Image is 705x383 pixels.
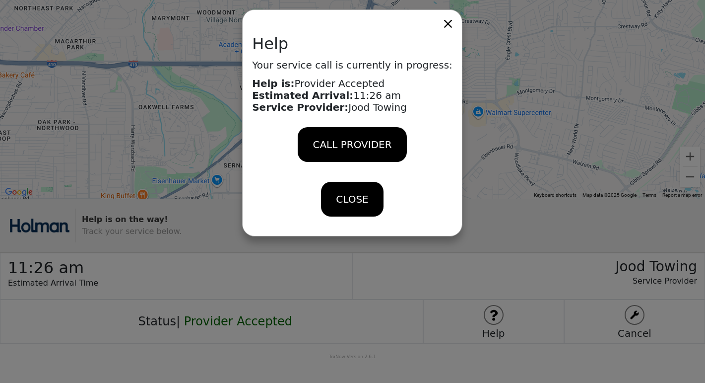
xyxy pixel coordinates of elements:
h5: Provider Accepted 11:26 am Jood Towing [253,77,453,113]
div: Your service call is currently in progress: [242,9,462,236]
strong: Service Provider: [253,101,349,113]
span: CLOSE [336,192,369,207]
strong: Help is: [253,77,295,89]
h2: Help [253,34,453,53]
strong: Estimated Arrival: [253,89,354,101]
span: CALL PROVIDER [313,137,392,152]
